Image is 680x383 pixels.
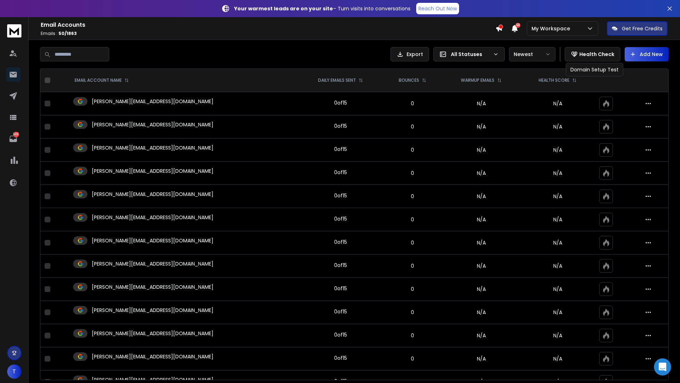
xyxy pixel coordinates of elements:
div: 0 of 15 [334,192,347,199]
td: N/A [442,185,520,208]
button: Newest [509,47,555,61]
p: N/A [525,262,590,269]
p: HEALTH SCORE [539,77,569,83]
p: Reach Out Now [418,5,457,12]
div: 0 of 15 [334,354,347,362]
td: N/A [442,301,520,324]
p: [PERSON_NAME][EMAIL_ADDRESS][DOMAIN_NAME] [92,144,213,151]
td: N/A [442,231,520,255]
div: 0 of 15 [334,285,347,292]
p: [PERSON_NAME][EMAIL_ADDRESS][DOMAIN_NAME] [92,237,213,244]
p: 0 [387,170,438,177]
td: N/A [442,138,520,162]
strong: Your warmest leads are on your site [234,5,333,12]
p: [PERSON_NAME][EMAIL_ADDRESS][DOMAIN_NAME] [92,167,213,175]
p: [PERSON_NAME][EMAIL_ADDRESS][DOMAIN_NAME] [92,307,213,314]
div: 0 of 15 [334,331,347,338]
p: BOUNCES [399,77,419,83]
a: 1461 [6,132,20,146]
p: DAILY EMAILS SENT [318,77,356,83]
p: 0 [387,262,438,269]
p: [PERSON_NAME][EMAIL_ADDRESS][DOMAIN_NAME] [92,330,213,337]
p: [PERSON_NAME][EMAIL_ADDRESS][DOMAIN_NAME] [92,214,213,221]
button: Export [391,47,429,61]
p: 0 [387,286,438,293]
td: N/A [442,162,520,185]
p: N/A [525,239,590,246]
p: 0 [387,123,438,130]
p: – Turn visits into conversations [234,5,410,12]
span: 50 [515,23,520,28]
p: Get Free Credits [622,25,663,32]
p: 1461 [13,132,19,137]
p: 0 [387,146,438,153]
div: 0 of 15 [334,262,347,269]
div: Open Intercom Messenger [654,358,671,376]
p: N/A [525,355,590,362]
a: Reach Out Now [416,3,459,14]
p: 0 [387,216,438,223]
td: N/A [442,208,520,231]
button: Health Check [565,47,620,61]
p: 0 [387,239,438,246]
button: T [7,364,21,379]
p: WARMUP EMAILS [461,77,494,83]
p: N/A [525,146,590,153]
p: 0 [387,100,438,107]
span: 50 / 1863 [59,30,77,36]
p: N/A [525,170,590,177]
p: N/A [525,286,590,293]
td: N/A [442,115,520,138]
img: logo [7,24,21,37]
p: [PERSON_NAME][EMAIL_ADDRESS][DOMAIN_NAME] [92,283,213,291]
div: EMAIL ACCOUNT NAME [75,77,129,83]
div: 0 of 15 [334,146,347,153]
p: All Statuses [451,51,490,58]
p: 0 [387,332,438,339]
p: N/A [525,332,590,339]
td: N/A [442,92,520,115]
p: N/A [525,216,590,223]
button: Add New [625,47,669,61]
div: 0 of 15 [334,308,347,315]
p: Health Check [579,51,614,58]
p: 0 [387,309,438,316]
td: N/A [442,255,520,278]
td: N/A [442,278,520,301]
div: 0 of 15 [334,122,347,130]
p: Emails : [41,31,495,36]
div: 0 of 15 [334,215,347,222]
div: 0 of 15 [334,169,347,176]
p: 0 [387,355,438,362]
p: [PERSON_NAME][EMAIL_ADDRESS][DOMAIN_NAME] [92,353,213,360]
p: N/A [525,123,590,130]
p: [PERSON_NAME][EMAIL_ADDRESS][DOMAIN_NAME] [92,121,213,128]
p: [PERSON_NAME][EMAIL_ADDRESS][DOMAIN_NAME] [92,98,213,105]
div: Domain Setup Test [566,63,623,76]
div: 0 of 15 [334,99,347,106]
p: 0 [387,193,438,200]
p: N/A [525,100,590,107]
td: N/A [442,324,520,347]
p: My Workspace [532,25,573,32]
h1: Email Accounts [41,21,495,29]
p: N/A [525,193,590,200]
button: Get Free Credits [607,21,668,36]
p: [PERSON_NAME][EMAIL_ADDRESS][DOMAIN_NAME] [92,191,213,198]
p: N/A [525,309,590,316]
td: N/A [442,347,520,371]
p: [PERSON_NAME][EMAIL_ADDRESS][DOMAIN_NAME] [92,260,213,267]
div: 0 of 15 [334,238,347,246]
